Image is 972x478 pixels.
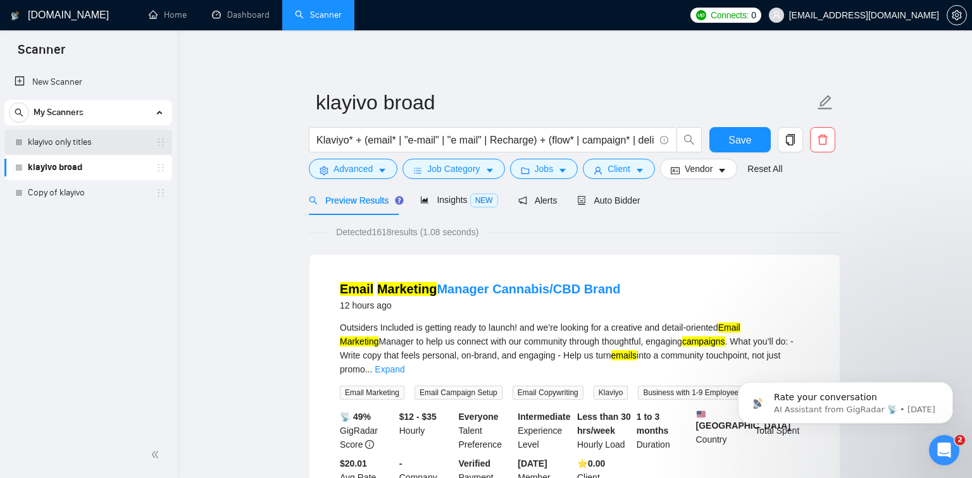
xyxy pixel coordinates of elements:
[340,282,620,296] a: Email MarketingManager Cannabis/CBD Brand
[947,10,967,20] a: setting
[377,282,437,296] mark: Marketing
[149,9,187,20] a: homeHome
[558,166,567,175] span: caret-down
[696,410,791,431] b: [GEOGRAPHIC_DATA]
[28,130,148,155] a: klayivo only titles
[677,134,701,145] span: search
[420,195,497,205] span: Insights
[577,195,640,205] span: Auto Bidder
[697,410,706,419] img: 🇺🇸
[337,410,397,451] div: GigRadar Score
[747,162,782,176] a: Reset All
[8,40,75,67] span: Scanner
[151,448,163,461] span: double-left
[728,132,751,148] span: Save
[711,8,749,22] span: Connects:
[427,162,480,176] span: Job Category
[485,166,494,175] span: caret-down
[778,127,803,152] button: copy
[375,364,404,374] a: Expand
[456,410,516,451] div: Talent Preference
[459,412,499,422] b: Everyone
[309,195,400,205] span: Preview Results
[515,410,575,451] div: Experience Level
[594,386,628,400] span: Klaviyo
[309,196,318,205] span: search
[577,196,586,205] span: robot
[637,412,669,436] b: 1 to 3 months
[947,5,967,25] button: setting
[11,6,20,26] img: logo
[9,102,29,123] button: search
[611,350,637,360] mark: emails
[327,225,487,239] span: Detected 1618 results (1.08 seconds)
[577,458,605,469] b: ⭐️ 0.00
[719,355,972,444] iframe: Intercom notifications message
[156,188,166,198] span: holder
[212,9,270,20] a: dashboardDashboard
[365,364,373,374] span: ...
[694,410,753,451] div: Country
[518,458,547,469] b: [DATE]
[340,336,378,346] mark: Marketing
[340,386,404,400] span: Email Marketing
[518,412,570,422] b: Intermediate
[518,196,527,205] span: notification
[696,10,706,20] img: upwork-logo.png
[156,137,166,147] span: holder
[955,435,965,445] span: 2
[399,458,402,469] b: -
[4,100,172,205] li: My Scanners
[660,136,668,144] span: info-circle
[365,440,374,449] span: info-circle
[772,11,781,20] span: user
[28,180,148,205] a: Copy of klayivo
[718,322,740,333] mark: Email
[751,8,756,22] span: 0
[583,159,655,179] button: userClientcaret-down
[635,166,644,175] span: caret-down
[420,195,429,204] span: area-chart
[9,108,28,117] span: search
[811,134,835,145] span: delete
[4,70,172,95] li: New Scanner
[929,435,959,465] iframe: Intercom live chat
[413,166,422,175] span: bars
[513,386,583,400] span: Email Copywriting
[660,159,737,179] button: idcardVendorcaret-down
[340,298,620,313] div: 12 hours ago
[34,100,84,125] span: My Scanners
[607,162,630,176] span: Client
[470,193,498,207] span: NEW
[577,412,631,436] b: Less than 30 hrs/week
[340,458,367,469] b: $20.01
[535,162,554,176] span: Jobs
[682,336,725,346] mark: campaigns
[394,195,405,206] div: Tooltip anchor
[817,94,833,111] span: edit
[638,386,747,400] span: Business with 1-9 Employees
[810,127,835,152] button: delete
[397,410,456,451] div: Hourly
[634,410,694,451] div: Duration
[521,166,530,175] span: folder
[718,166,726,175] span: caret-down
[309,159,397,179] button: settingAdvancedcaret-down
[947,10,966,20] span: setting
[320,166,328,175] span: setting
[510,159,578,179] button: folderJobscaret-down
[671,166,680,175] span: idcard
[15,70,162,95] a: New Scanner
[414,386,502,400] span: Email Campaign Setup
[676,127,702,152] button: search
[316,87,814,118] input: Scanner name...
[28,155,148,180] a: klayivo broad
[709,127,771,152] button: Save
[778,134,802,145] span: copy
[340,321,809,376] div: Outsiders Included is getting ready to launch! and we’re looking for a creative and detail-orient...
[295,9,342,20] a: searchScanner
